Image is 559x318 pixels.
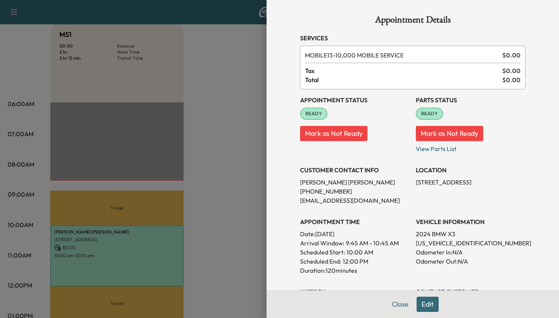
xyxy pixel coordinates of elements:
p: [PHONE_NUMBER] [300,187,410,196]
h3: LOCATION [416,165,525,175]
p: 2024 BMW X3 [416,229,525,238]
span: $ 0.00 [502,66,521,75]
span: READY [417,110,442,118]
span: Tax [305,66,502,75]
button: Close [387,297,414,312]
p: [US_VEHICLE_IDENTIFICATION_NUMBER] [416,238,525,248]
button: Mark as Not Ready [416,126,483,141]
span: Total [305,75,502,84]
h3: VEHICLE INFORMATION [416,217,525,226]
button: Edit [417,297,439,312]
span: 9:45 AM - 10:45 AM [346,238,399,248]
h3: Parts Status [416,95,525,105]
p: Odometer In: N/A [416,248,525,257]
span: $ 0.00 [502,51,521,60]
h3: Services [300,33,525,43]
p: Scheduled Start: [300,248,345,257]
h3: CONTACT CUSTOMER [416,287,525,296]
span: READY [301,110,327,118]
p: [PERSON_NAME] [PERSON_NAME] [300,178,410,187]
span: $ 0.00 [502,75,521,84]
h3: APPOINTMENT TIME [300,217,410,226]
p: [STREET_ADDRESS] [416,178,525,187]
h3: Appointment Status [300,95,410,105]
h1: Appointment Details [300,15,525,27]
h3: CUSTOMER CONTACT INFO [300,165,410,175]
p: Duration: 120 minutes [300,266,410,275]
p: Arrival Window: [300,238,410,248]
p: Scheduled End: [300,257,341,266]
span: 10,000 MOBILE SERVICE [305,51,499,60]
h3: History [300,287,410,296]
p: [EMAIL_ADDRESS][DOMAIN_NAME] [300,196,410,205]
p: Odometer Out: N/A [416,257,525,266]
p: 10:00 AM [347,248,373,257]
p: View Parts List [416,141,525,153]
button: Mark as Not Ready [300,126,367,141]
p: Date: [DATE] [300,229,410,238]
p: 12:00 PM [343,257,368,266]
